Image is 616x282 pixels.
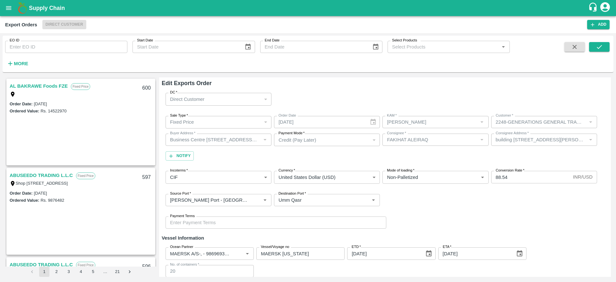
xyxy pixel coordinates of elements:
label: EO ID [10,38,19,43]
label: Customer [496,113,513,118]
input: Select Date [438,247,511,260]
label: KAM [387,113,397,118]
button: Notify [166,151,194,161]
label: Ocean Partner [170,244,193,250]
a: ABUSEEDO TRADING L.L.C [10,260,73,269]
label: Order Date [278,113,296,118]
label: [DATE] [34,101,47,106]
label: Ordered Value: [10,198,39,203]
input: Select Products [389,43,497,51]
input: Enter EO ID [5,41,127,53]
div: account of current user [599,1,611,15]
button: Go to page 5 [88,267,98,277]
label: Consignee Address [496,131,529,136]
button: Choose date, selected date is Oct 1, 2025 [513,247,526,260]
label: Buyer Address [170,131,195,136]
label: No. of containers [170,262,199,267]
input: Select Ocean Partner [167,249,233,258]
button: Go to page 21 [112,267,123,277]
p: United States Dollar (USD) [278,174,335,181]
div: 600 [138,81,155,96]
p: Fixed Price [76,262,95,269]
button: Open [499,43,508,51]
div: 596 [138,259,155,274]
input: Select Destination port [276,196,359,204]
label: ETD [352,244,361,250]
button: Open [369,196,378,204]
button: Go to page 2 [51,267,62,277]
button: Go to next page [124,267,135,277]
label: Shop [STREET_ADDRESS] [16,181,68,186]
label: Vessel/Voyage no [261,244,289,250]
div: customer-support [588,2,599,14]
b: Edit Exports Order [162,80,212,86]
p: Fixed Price [76,172,95,179]
button: Go to page 4 [76,267,86,277]
input: Select Source port [167,196,251,204]
input: End Date [260,41,367,53]
button: Open [261,196,269,204]
strong: Vessel Information [162,235,204,241]
a: ABUSEEDO TRADING L.L.C [10,171,73,180]
label: Conversion Rate [496,168,524,173]
label: Payment Terms [170,214,195,219]
input: Start Date [133,41,239,53]
label: Payment Mode [278,131,304,136]
p: Fixed Price [170,119,194,126]
p: Direct Customer [170,96,204,103]
b: Supply Chain [29,5,65,11]
label: ETA [443,244,451,250]
label: Mode of loading [387,168,415,173]
div: 597 [138,170,155,185]
input: KAM [384,118,476,126]
label: Rs. 9876482 [40,198,64,203]
input: Select Date [347,247,420,260]
div: … [100,269,110,275]
button: More [5,58,30,69]
button: Choose date [242,41,254,53]
a: Supply Chain [29,4,588,13]
p: Non-Palletized [387,174,418,181]
p: Credit (Pay Later) [278,137,316,144]
button: Choose date [370,41,382,53]
label: Rs. 14522970 [40,109,66,113]
button: open drawer [1,1,16,15]
input: Enter Payment Terms [166,216,386,229]
p: Fixed Price [71,83,90,90]
label: Source Port [170,191,191,196]
input: Consignee Address [493,136,585,144]
button: Open [243,249,252,258]
div: Export Orders [5,21,37,29]
a: AL BAKRAWE Foods FZE [10,82,68,90]
strong: More [14,61,28,66]
input: Select Customer [493,118,585,126]
label: Select Products [392,38,417,43]
input: Select Date [274,116,364,128]
label: End Date [265,38,279,43]
label: [DATE] [34,191,47,196]
label: Start Date [137,38,153,43]
button: page 1 [39,267,49,277]
button: Add [587,20,610,29]
label: DC [170,90,177,95]
label: Order Date : [10,191,33,196]
label: Consignee [387,131,406,136]
p: CIF [170,174,178,181]
label: Destination Port [278,191,306,196]
input: Buyer Address [167,136,259,144]
label: Ordered Value: [10,109,39,113]
button: Choose date, selected date is Oct 1, 2025 [423,247,435,260]
img: logo [16,2,29,14]
label: Order Date : [10,101,33,106]
nav: pagination navigation [26,267,136,277]
label: Incoterms [170,168,188,173]
input: Consignee [384,136,476,144]
button: Go to page 3 [64,267,74,277]
input: Enter [166,265,254,277]
label: Sale Type [170,113,188,118]
label: Currency [278,168,295,173]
